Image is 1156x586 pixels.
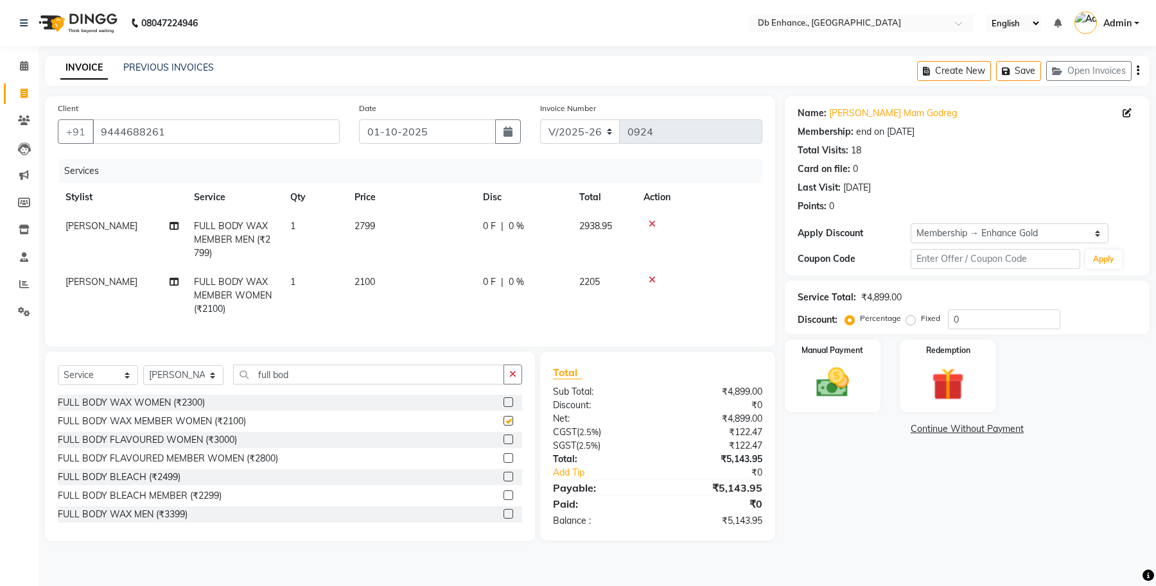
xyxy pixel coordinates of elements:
[58,452,278,465] div: FULL BODY FLAVOURED MEMBER WOMEN (₹2800)
[58,470,180,484] div: FULL BODY BLEACH (₹2499)
[66,220,137,232] span: [PERSON_NAME]
[543,426,658,439] div: ( )
[543,452,658,466] div: Total:
[798,291,856,304] div: Service Total:
[501,275,504,289] span: |
[58,396,205,409] div: FULL BODY WAX WOMEN (₹2300)
[141,5,198,41] b: 08047224946
[501,220,504,233] span: |
[543,514,658,528] div: Balance :
[658,426,772,439] div: ₹122.47
[540,103,596,114] label: Invoice Number
[509,220,524,233] span: 0 %
[829,107,957,120] a: [PERSON_NAME] Mam Godreg
[917,61,991,81] button: Create New
[996,61,1041,81] button: Save
[543,412,658,426] div: Net:
[658,480,772,496] div: ₹5,143.95
[579,276,600,288] span: 2205
[355,220,375,232] span: 2799
[233,365,504,384] input: Search or Scan
[543,466,677,479] a: Add Tip
[33,5,121,41] img: logo
[543,439,658,452] div: ( )
[798,144,848,157] div: Total Visits:
[798,313,837,327] div: Discount:
[58,119,94,144] button: +91
[798,227,911,240] div: Apply Discount
[853,162,858,176] div: 0
[636,183,762,212] th: Action
[798,181,841,194] div: Last Visit:
[194,276,272,315] span: FULL BODY WAX MEMBER WOMEN (₹2100)
[843,181,871,194] div: [DATE]
[1046,61,1132,81] button: Open Invoices
[66,276,137,288] span: [PERSON_NAME]
[676,466,771,479] div: ₹0
[911,249,1080,269] input: Enter Offer / Coupon Code
[543,399,658,412] div: Discount:
[509,275,524,289] span: 0 %
[798,162,850,176] div: Card on file:
[658,399,772,412] div: ₹0
[921,313,940,324] label: Fixed
[658,514,772,528] div: ₹5,143.95
[1074,12,1097,34] img: Admin
[658,452,772,466] div: ₹5,143.95
[290,276,295,288] span: 1
[543,480,658,496] div: Payable:
[553,426,577,438] span: CGST
[922,364,974,404] img: _gift.svg
[798,107,827,120] div: Name:
[798,200,827,213] div: Points:
[543,385,658,399] div: Sub Total:
[798,125,854,139] div: Membership:
[856,125,915,139] div: end on [DATE]
[806,364,859,401] img: _cash.svg
[579,440,598,451] span: 2.5%
[58,508,188,521] div: FULL BODY WAX MEN (₹3399)
[658,496,772,512] div: ₹0
[1103,17,1132,30] span: Admin
[579,427,599,437] span: 2.5%
[58,433,237,447] div: FULL BODY FLAVOURED WOMEN (₹3000)
[572,183,636,212] th: Total
[483,275,496,289] span: 0 F
[787,422,1147,436] a: Continue Without Payment
[860,313,901,324] label: Percentage
[290,220,295,232] span: 1
[58,415,246,428] div: FULL BODY WAX MEMBER WOMEN (₹2100)
[59,159,772,183] div: Services
[92,119,340,144] input: Search by Name/Mobile/Email/Code
[1085,250,1122,269] button: Apply
[579,220,612,232] span: 2938.95
[483,220,496,233] span: 0 F
[347,183,475,212] th: Price
[58,103,78,114] label: Client
[553,366,582,379] span: Total
[926,345,970,356] label: Redemption
[355,276,375,288] span: 2100
[359,103,376,114] label: Date
[123,62,214,73] a: PREVIOUS INVOICES
[58,489,222,503] div: FULL BODY BLEACH MEMBER (₹2299)
[658,412,772,426] div: ₹4,899.00
[861,291,902,304] div: ₹4,899.00
[798,252,911,266] div: Coupon Code
[475,183,572,212] th: Disc
[829,200,834,213] div: 0
[658,385,772,399] div: ₹4,899.00
[851,144,861,157] div: 18
[58,183,186,212] th: Stylist
[194,220,270,259] span: FULL BODY WAX MEMBER MEN (₹2799)
[553,440,576,451] span: SGST
[801,345,863,356] label: Manual Payment
[60,56,108,80] a: INVOICE
[186,183,283,212] th: Service
[543,496,658,512] div: Paid:
[658,439,772,452] div: ₹122.47
[283,183,347,212] th: Qty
